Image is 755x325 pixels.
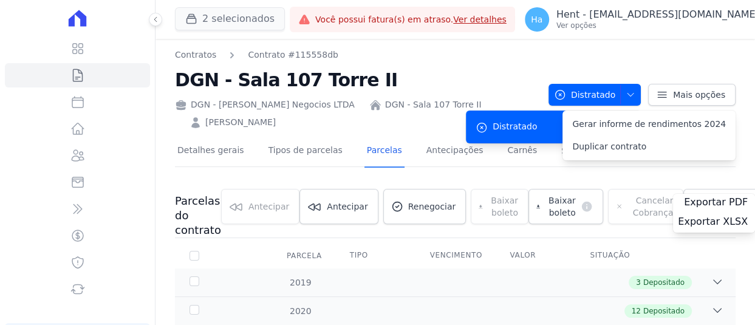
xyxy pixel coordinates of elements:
[495,243,575,269] th: Valor
[643,306,685,316] span: Depositado
[385,98,482,111] a: DGN - Sala 107 Torre II
[175,135,247,168] a: Detalhes gerais
[561,145,631,157] div: Solicitações
[175,98,355,111] div: DGN - [PERSON_NAME] Negocios LTDA
[205,116,276,129] a: [PERSON_NAME]
[545,194,575,219] span: Baixar boleto
[559,135,634,168] a: Solicitações0
[383,189,466,224] a: Renegociar
[528,189,603,224] a: Baixar boleto
[408,200,456,213] span: Renegociar
[684,196,748,208] span: Exportar PDF
[684,196,750,211] a: Exportar PDF
[554,84,615,106] span: Distratado
[272,244,337,268] div: Parcela
[175,49,216,61] a: Contratos
[673,89,725,101] span: Mais opções
[266,135,345,168] a: Tipos de parcelas
[632,306,641,316] span: 12
[175,49,338,61] nav: Breadcrumb
[364,135,405,168] a: Parcelas
[299,189,378,224] a: Antecipar
[643,277,685,288] span: Depositado
[562,135,736,158] a: Duplicar contrato
[327,200,367,213] span: Antecipar
[562,113,736,135] a: Gerar informe de rendimentos 2024
[175,66,539,94] h2: DGN - Sala 107 Torre II
[548,84,641,106] button: Distratado
[575,243,655,269] th: Situação
[648,84,736,106] a: Mais opções
[335,243,415,269] th: Tipo
[636,277,641,288] span: 3
[424,135,486,168] a: Antecipações
[505,135,539,168] a: Carnês
[531,15,542,24] span: Ha
[175,194,221,238] h3: Parcelas do contrato
[315,13,507,26] span: Você possui fatura(s) em atraso.
[175,7,285,30] button: 2 selecionados
[415,243,496,269] th: Vencimento
[678,216,750,230] a: Exportar XLSX
[493,120,537,133] span: Distratado
[175,49,539,61] nav: Breadcrumb
[678,216,748,228] span: Exportar XLSX
[248,49,338,61] a: Contrato #115558db
[453,15,507,24] a: Ver detalhes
